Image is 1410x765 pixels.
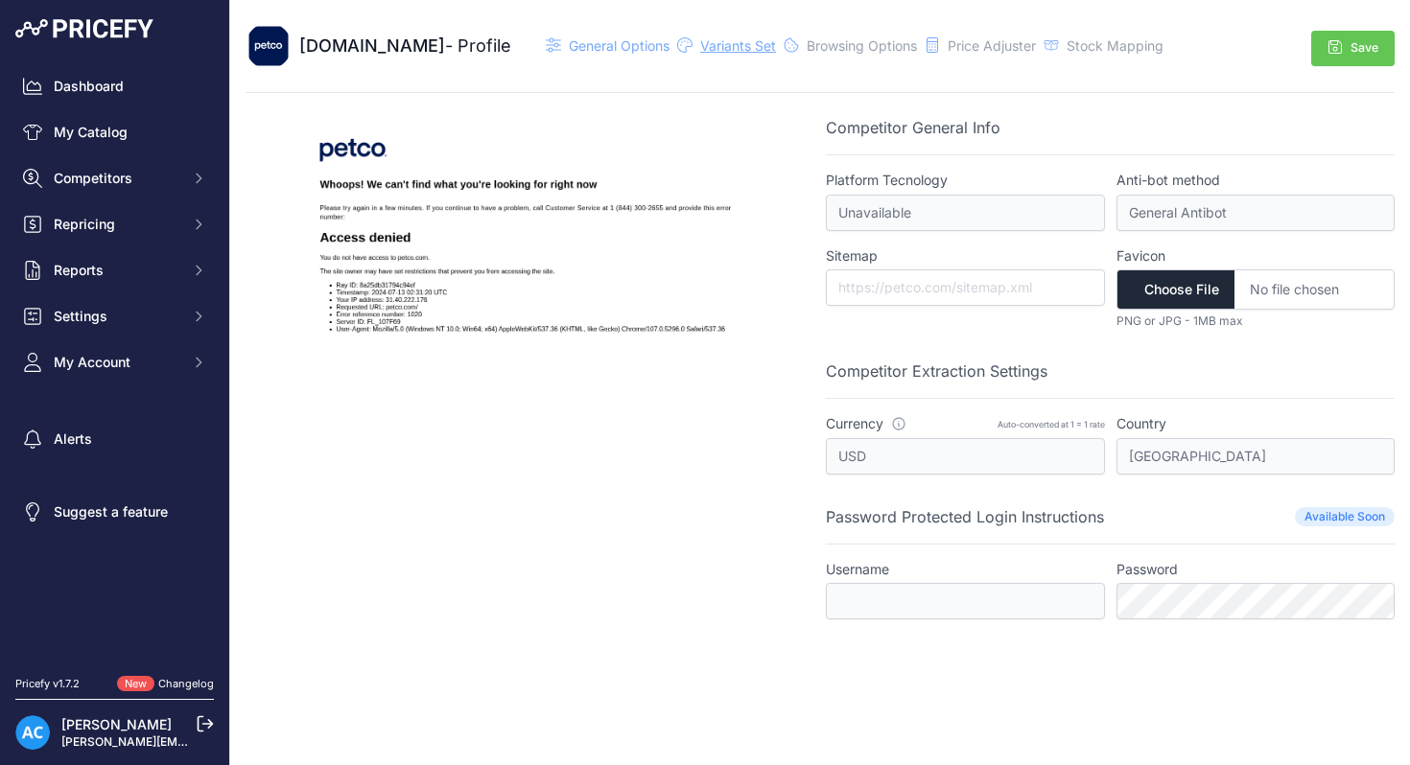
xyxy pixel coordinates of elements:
span: [DOMAIN_NAME] [299,35,445,56]
p: Competitor Extraction Settings [826,359,1395,382]
img: petco.com.png [246,23,292,69]
span: Competitors [54,169,179,188]
span: New [117,676,154,692]
p: Password Protected Login Instructions [826,505,1104,528]
button: My Account [15,345,214,380]
label: Platform Tecnology [826,171,1105,190]
a: Changelog [158,677,214,690]
span: Price Adjuster [948,37,1036,54]
span: Repricing [54,215,179,234]
span: Settings [54,307,179,326]
a: Suggest a feature [15,495,214,529]
label: Favicon [1116,246,1396,266]
span: Reports [54,261,179,280]
label: Password [1116,560,1396,579]
p: Competitor General Info [826,116,1395,139]
span: General Options [569,37,670,54]
a: [PERSON_NAME] [61,716,172,732]
span: Browsing Options [807,37,917,54]
a: Alerts [15,422,214,456]
a: [PERSON_NAME][EMAIL_ADDRESS][DOMAIN_NAME] [61,734,357,749]
img: Pricefy Logo [15,19,153,38]
div: Auto-converted at 1 = 1 rate [998,418,1105,430]
label: Username [826,560,1105,579]
label: Anti-bot method [1116,171,1396,190]
button: Competitors [15,161,214,196]
span: Stock Mapping [1067,37,1163,54]
p: PNG or JPG - 1MB max [1116,313,1396,329]
div: - Profile [299,33,511,59]
button: Settings [15,299,214,334]
button: Save [1311,31,1395,66]
span: Variants Set [700,37,776,54]
span: My Account [54,353,179,372]
label: Country [1116,414,1396,433]
a: Dashboard [15,69,214,104]
span: Available Soon [1295,507,1395,526]
div: Pricefy v1.7.2 [15,676,80,692]
button: Repricing [15,207,214,242]
label: Sitemap [826,246,1105,266]
a: My Catalog [15,115,214,150]
button: Reports [15,253,214,288]
input: https://petco.com/sitemap.xml [826,269,1105,306]
nav: Sidebar [15,69,214,653]
label: Currency [826,414,906,433]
